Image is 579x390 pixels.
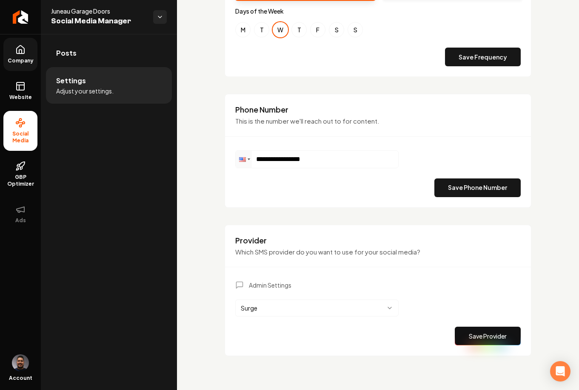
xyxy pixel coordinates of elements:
[329,22,344,37] button: Saturday
[455,327,521,345] button: Save Provider
[3,198,37,231] button: Ads
[12,354,29,371] img: Daniel Humberto Ortega Celis
[3,154,37,194] a: GBP Optimizer
[445,48,521,66] button: Save Frequency
[291,22,307,37] button: Thursday
[56,76,86,86] span: Settings
[56,87,114,95] span: Adjust your settings.
[235,105,521,115] h3: Phone Number
[13,10,29,24] img: Rebolt Logo
[310,22,325,37] button: Friday
[550,361,570,382] div: Open Intercom Messenger
[51,15,146,27] span: Social Media Manager
[235,22,251,37] button: Monday
[236,151,252,168] div: United States: + 1
[235,235,521,246] h3: Provider
[235,247,521,257] p: Which SMS provider do you want to use for your social media?
[434,178,521,197] button: Save Phone Number
[3,38,37,71] a: Company
[235,116,521,126] p: This is the number we'll reach out to for content.
[12,354,29,371] button: Open user button
[235,7,521,15] label: Days of the Week
[3,130,37,144] span: Social Media
[9,375,32,382] span: Account
[348,22,363,37] button: Sunday
[51,7,146,15] span: Juneau Garage Doors
[6,94,35,101] span: Website
[4,57,37,64] span: Company
[3,174,37,187] span: GBP Optimizer
[56,48,77,58] span: Posts
[249,281,291,289] span: Admin Settings
[273,22,288,37] button: Wednesday
[3,74,37,107] a: Website
[46,40,172,67] a: Posts
[254,22,269,37] button: Tuesday
[12,217,29,224] span: Ads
